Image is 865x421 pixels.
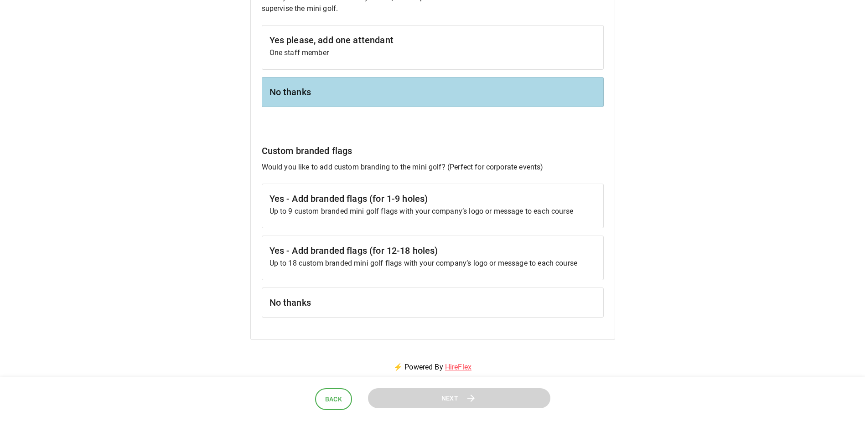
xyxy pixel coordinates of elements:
[315,388,352,411] button: Back
[269,85,596,99] h6: No thanks
[445,363,471,371] a: HireFlex
[368,388,550,409] button: Next
[269,33,596,47] h6: Yes please, add one attendant
[262,144,604,158] h6: Custom branded flags
[269,47,596,58] p: One staff member
[262,162,604,173] p: Would you like to add custom branding to the mini golf? (Perfect for corporate events)
[269,243,596,258] h6: Yes - Add branded flags (for 12-18 holes)
[269,191,596,206] h6: Yes - Add branded flags (for 1-9 holes)
[269,206,596,217] p: Up to 9 custom branded mini golf flags with your company’s logo or message to each course
[325,394,342,405] span: Back
[269,258,596,269] p: Up to 18 custom branded mini golf flags with your company’s logo or message to each course
[441,393,459,404] span: Next
[383,351,482,384] p: ⚡ Powered By
[269,295,596,310] h6: No thanks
